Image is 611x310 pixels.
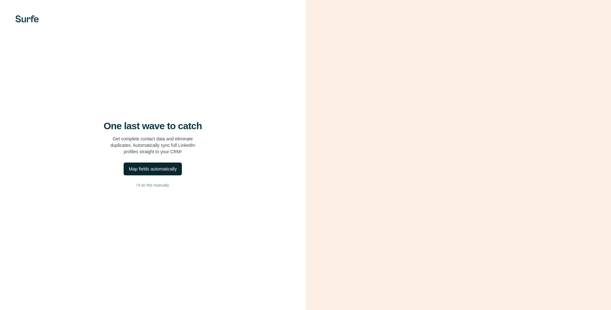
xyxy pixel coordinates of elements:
span: I’ll do this manually [136,182,169,188]
h4: One last wave to catch [104,120,202,132]
button: I’ll do this manually [13,180,293,190]
button: Map fields automatically [124,163,182,175]
div: Map fields automatically [129,166,176,172]
img: Surfe's logo [15,15,39,22]
p: Get complete contact data and eliminate duplicates. Automatically sync full LinkedIn profiles str... [110,136,195,155]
